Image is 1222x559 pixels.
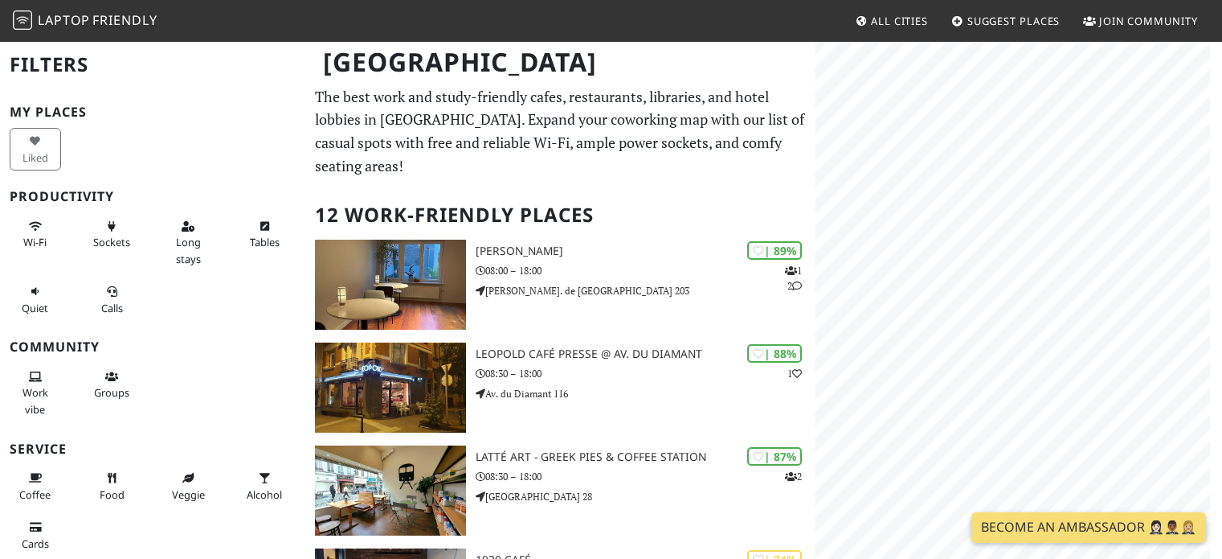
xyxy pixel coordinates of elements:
[86,364,137,406] button: Groups
[305,446,815,536] a: Latté Art - Greek Pies & Coffee Station | 87% 2 Latté Art - Greek Pies & Coffee Station 08:30 – 1...
[871,14,928,28] span: All Cities
[315,343,465,433] img: Leopold Café Presse @ Av. du Diamant
[476,283,815,298] p: [PERSON_NAME]. de [GEOGRAPHIC_DATA] 203
[101,301,123,315] span: Video/audio calls
[86,278,137,321] button: Calls
[476,263,815,278] p: 08:00 – 18:00
[10,40,296,89] h2: Filters
[100,487,125,502] span: Food
[10,442,296,457] h3: Service
[747,241,802,260] div: | 89%
[787,366,802,381] p: 1
[250,235,280,249] span: Work-friendly tables
[476,347,815,361] h3: Leopold Café Presse @ Av. du Diamant
[476,386,815,401] p: Av. du Diamant 116
[10,339,296,355] h3: Community
[239,465,290,508] button: Alcohol
[38,11,90,29] span: Laptop
[476,366,815,381] p: 08:30 – 18:00
[10,514,61,557] button: Cards
[315,446,465,536] img: Latté Art - Greek Pies & Coffee Station
[23,235,47,249] span: Stable Wi-Fi
[10,465,61,508] button: Coffee
[10,278,61,321] button: Quiet
[476,245,815,258] h3: [PERSON_NAME]
[747,447,802,466] div: | 87%
[1077,6,1204,35] a: Join Community
[13,10,32,30] img: LaptopFriendly
[94,385,129,400] span: Group tables
[785,469,802,484] p: 2
[92,11,157,29] span: Friendly
[172,487,205,502] span: Veggie
[747,344,802,363] div: | 88%
[315,240,465,330] img: Jackie
[13,7,157,35] a: LaptopFriendly LaptopFriendly
[247,487,282,502] span: Alcohol
[945,6,1067,35] a: Suggest Places
[785,263,802,294] p: 1 2
[10,364,61,422] button: Work vibe
[22,301,48,315] span: Quiet
[315,85,805,178] p: The best work and study-friendly cafes, restaurants, libraries, and hotel lobbies in [GEOGRAPHIC_...
[162,465,214,508] button: Veggie
[315,191,805,240] h2: 12 Work-Friendly Places
[93,235,130,249] span: Power sockets
[10,189,296,204] h3: Productivity
[967,14,1061,28] span: Suggest Places
[10,213,61,256] button: Wi-Fi
[310,40,811,84] h1: [GEOGRAPHIC_DATA]
[971,512,1206,543] a: Become an Ambassador 🤵🏻‍♀️🤵🏾‍♂️🤵🏼‍♀️
[22,385,48,416] span: People working
[305,240,815,330] a: Jackie | 89% 12 [PERSON_NAME] 08:00 – 18:00 [PERSON_NAME]. de [GEOGRAPHIC_DATA] 203
[848,6,934,35] a: All Cities
[19,487,51,502] span: Coffee
[176,235,201,265] span: Long stays
[305,343,815,433] a: Leopold Café Presse @ Av. du Diamant | 88% 1 Leopold Café Presse @ Av. du Diamant 08:30 – 18:00 A...
[1099,14,1198,28] span: Join Community
[86,213,137,256] button: Sockets
[476,469,815,484] p: 08:30 – 18:00
[10,105,296,120] h3: My Places
[239,213,290,256] button: Tables
[86,465,137,508] button: Food
[476,489,815,504] p: [GEOGRAPHIC_DATA] 28
[22,536,49,551] span: Credit cards
[162,213,214,272] button: Long stays
[476,450,815,464] h3: Latté Art - Greek Pies & Coffee Station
